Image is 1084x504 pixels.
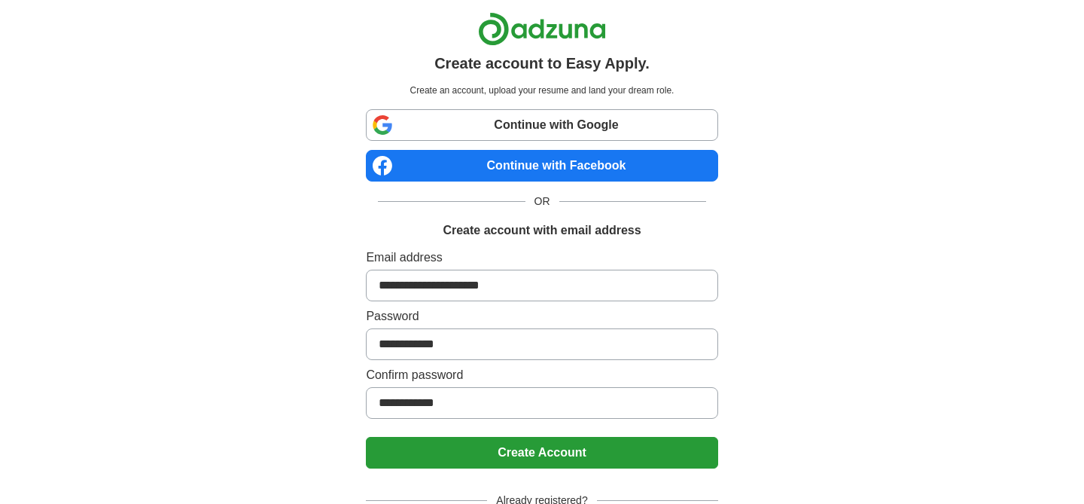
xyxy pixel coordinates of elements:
[366,437,717,469] button: Create Account
[366,150,717,182] a: Continue with Facebook
[366,307,717,325] label: Password
[369,84,714,97] p: Create an account, upload your resume and land your dream role.
[366,366,717,384] label: Confirm password
[366,249,717,267] label: Email address
[366,109,717,141] a: Continue with Google
[443,221,641,240] h1: Create account with email address
[434,52,650,75] h1: Create account to Easy Apply.
[525,194,559,209] span: OR
[478,12,606,46] img: Adzuna logo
